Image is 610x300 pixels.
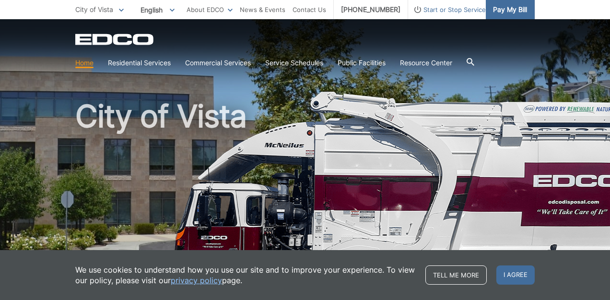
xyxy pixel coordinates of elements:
a: Contact Us [293,4,326,15]
span: English [133,2,182,18]
a: Home [75,58,94,68]
a: Residential Services [108,58,171,68]
a: EDCD logo. Return to the homepage. [75,34,155,45]
span: I agree [496,265,535,285]
span: Pay My Bill [493,4,527,15]
a: Resource Center [400,58,452,68]
p: We use cookies to understand how you use our site and to improve your experience. To view our pol... [75,264,416,286]
span: City of Vista [75,5,113,13]
a: Service Schedules [265,58,323,68]
a: Commercial Services [185,58,251,68]
a: Public Facilities [338,58,386,68]
a: privacy policy [171,275,222,286]
a: News & Events [240,4,285,15]
a: About EDCO [187,4,233,15]
a: Tell me more [425,265,487,285]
